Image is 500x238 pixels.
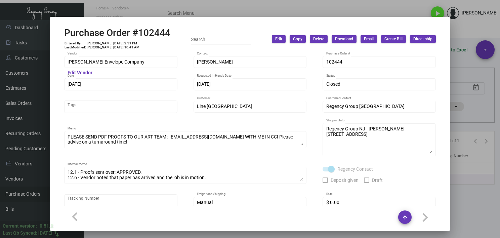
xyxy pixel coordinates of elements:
span: Email [364,36,374,42]
h2: Purchase Order #102444 [64,27,170,39]
span: Deposit given [331,176,359,184]
button: Create Bill [381,35,406,43]
span: Direct ship [413,36,432,42]
button: Copy [290,35,306,43]
span: Closed [326,81,340,87]
button: Direct ship [410,35,436,43]
span: Download [335,36,353,42]
span: Copy [293,36,302,42]
span: Edit [275,36,282,42]
button: Delete [310,35,328,43]
div: Last Qb Synced: [DATE] [3,230,52,237]
button: Download [332,35,357,43]
span: Regency Contact [337,165,373,173]
button: Edit [272,35,286,43]
span: Delete [313,36,324,42]
span: Manual [197,200,213,205]
div: Current version: [3,223,37,230]
div: 0.51.2 [40,223,53,230]
mat-hint: Edit Vendor [68,70,92,76]
td: Entered By: [64,41,86,45]
td: [PERSON_NAME] [DATE] 2:31 PM [86,41,140,45]
td: Last Modified: [64,45,86,49]
span: Create Bill [384,36,403,42]
button: Email [361,35,377,43]
span: Draft [372,176,383,184]
td: [PERSON_NAME] [DATE] 10:41 AM [86,45,140,49]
